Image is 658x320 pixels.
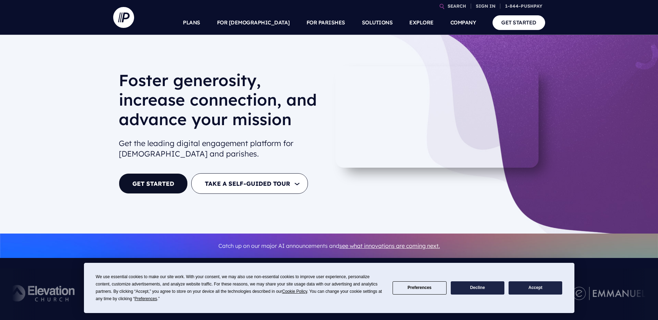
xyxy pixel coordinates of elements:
[84,263,574,313] div: Cookie Consent Prompt
[183,10,200,35] a: PLANS
[134,296,157,301] span: Preferences
[409,10,434,35] a: EXPLORE
[119,238,540,254] p: Catch up on our major AI announcements and
[307,10,345,35] a: FOR PARISHES
[450,10,476,35] a: COMPANY
[393,281,446,295] button: Preferences
[191,173,308,194] button: TAKE A SELF-GUIDED TOUR
[362,10,393,35] a: SOLUTIONS
[119,135,324,162] h2: Get the leading digital engagement platform for [DEMOGRAPHIC_DATA] and parishes.
[509,281,562,295] button: Accept
[339,242,440,249] a: see what innovations are coming next.
[119,70,324,135] h1: Foster generosity, increase connection, and advance your mission
[282,289,307,294] span: Cookie Policy
[96,273,384,303] div: We use essential cookies to make our site work. With your consent, we may also use non-essential ...
[217,10,290,35] a: FOR [DEMOGRAPHIC_DATA]
[119,173,188,194] a: GET STARTED
[451,281,504,295] button: Decline
[493,15,545,30] a: GET STARTED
